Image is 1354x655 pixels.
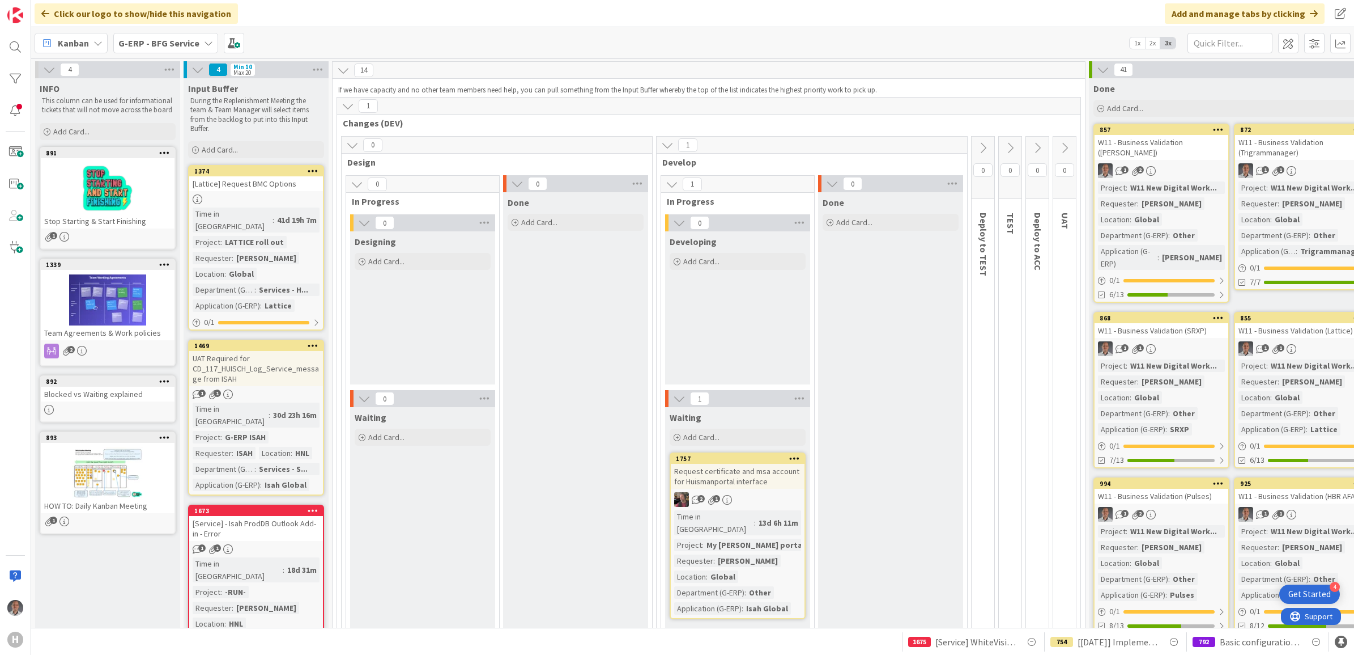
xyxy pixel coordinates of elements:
[7,600,23,616] img: PS
[40,375,176,422] a: 892Blocked vs Waiting explained
[1136,166,1144,174] span: 2
[1098,163,1113,178] img: PS
[756,517,801,529] div: 13d 6h 11m
[46,434,174,442] div: 893
[35,3,238,24] div: Click our logo to show/hide this navigation
[53,126,90,137] span: Add Card...
[1270,557,1272,569] span: :
[188,340,324,496] a: 1469UAT Required for CD_117_HUISCH_Log_Service_message from ISAHTime in [GEOGRAPHIC_DATA]:30d 23h...
[1238,589,1306,601] div: Application (G-ERP)
[50,517,57,524] span: 1
[715,555,781,567] div: [PERSON_NAME]
[1095,341,1228,356] div: PS
[67,346,75,353] span: 2
[202,145,238,155] span: Add Card...
[368,256,405,267] span: Add Card...
[41,387,174,402] div: Blocked vs Waiting explained
[1279,585,1340,604] div: Open Get Started checklist, remaining modules: 4
[1279,197,1345,210] div: [PERSON_NAME]
[198,390,206,397] span: 1
[1167,423,1192,436] div: SRXP
[1272,557,1302,569] div: Global
[220,431,222,443] span: :
[683,432,719,442] span: Add Card...
[671,464,804,489] div: Request certificate and msa account for Huismanportal interface
[1278,375,1279,388] span: :
[1095,135,1228,160] div: W11 - Business Validation ([PERSON_NAME])
[1310,573,1338,585] div: Other
[697,495,705,502] span: 2
[193,618,224,630] div: Location
[193,236,220,248] div: Project
[1238,375,1278,388] div: Requester
[1131,391,1162,404] div: Global
[262,299,295,312] div: Lattice
[262,479,309,491] div: Isah Global
[50,232,57,239] span: 1
[744,586,746,599] span: :
[193,431,220,443] div: Project
[674,555,713,567] div: Requester
[1095,313,1228,338] div: 868W11 - Business Validation (SRXP)
[521,217,557,227] span: Add Card...
[1095,479,1228,504] div: 994W11 - Business Validation (Pulses)
[1098,213,1130,226] div: Location
[1165,423,1167,436] span: :
[1098,589,1165,601] div: Application (G-ERP)
[260,479,262,491] span: :
[1278,541,1279,553] span: :
[1168,573,1170,585] span: :
[1109,289,1124,301] span: 6/13
[1168,229,1170,242] span: :
[1238,245,1296,257] div: Application (G-ERP)
[1272,213,1302,226] div: Global
[189,516,323,541] div: [Service] - Isah ProdDB Outlook Add-in - Error
[1279,541,1345,553] div: [PERSON_NAME]
[1095,313,1228,323] div: 868
[1098,541,1137,553] div: Requester
[1137,375,1139,388] span: :
[193,284,254,296] div: Department (G-ERP)
[220,586,222,598] span: :
[41,148,174,158] div: 891
[671,454,804,464] div: 1757
[1137,197,1139,210] span: :
[1098,573,1168,585] div: Department (G-ERP)
[188,165,324,331] a: 1374[Lattice] Request BMC OptionsTime in [GEOGRAPHIC_DATA]:41d 19h 7mProject:LATTICE roll outRequ...
[1238,360,1266,372] div: Project
[214,390,221,397] span: 1
[41,260,174,340] div: 1339Team Agreements & Work policies
[1238,573,1309,585] div: Department (G-ERP)
[1270,213,1272,226] span: :
[1310,229,1338,242] div: Other
[1250,276,1261,288] span: 7/7
[193,557,283,582] div: Time in [GEOGRAPHIC_DATA]
[254,284,256,296] span: :
[1098,197,1137,210] div: Requester
[1131,557,1162,569] div: Global
[674,492,689,507] img: BF
[1137,541,1139,553] span: :
[713,555,715,567] span: :
[41,377,174,402] div: 892Blocked vs Waiting explained
[1095,479,1228,489] div: 994
[1270,391,1272,404] span: :
[233,447,256,459] div: ISAH
[1093,124,1229,303] a: 857W11 - Business Validation ([PERSON_NAME])PSProject:W11 New Digital Work...Requester:[PERSON_NA...
[1250,454,1264,466] span: 6/13
[1250,620,1264,632] span: 8/12
[754,517,756,529] span: :
[1266,525,1268,538] span: :
[41,326,174,340] div: Team Agreements & Work policies
[259,447,291,459] div: Location
[1238,391,1270,404] div: Location
[189,506,323,516] div: 1673
[1093,312,1229,468] a: 868W11 - Business Validation (SRXP)PSProject:W11 New Digital Work...Requester:[PERSON_NAME]Locati...
[743,602,791,615] div: Isah Global
[670,453,806,619] a: 1757Request certificate and msa account for Huismanportal interfaceBFTime in [GEOGRAPHIC_DATA]:13...
[1330,582,1340,592] div: 4
[1127,360,1220,372] div: W11 New Digital Work...
[674,602,742,615] div: Application (G-ERP)
[683,256,719,267] span: Add Card...
[233,602,299,614] div: [PERSON_NAME]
